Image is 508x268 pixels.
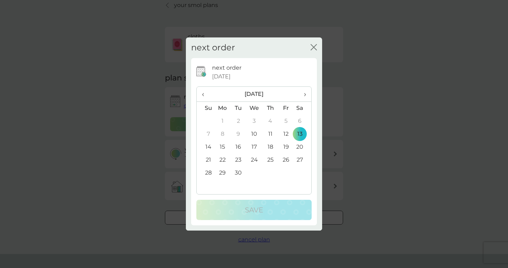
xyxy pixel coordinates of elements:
td: 3 [246,115,262,128]
td: 28 [197,167,215,179]
td: 13 [294,128,311,141]
span: [DATE] [212,72,231,81]
td: 27 [294,154,311,167]
th: We [246,101,262,115]
th: Su [197,101,215,115]
td: 30 [231,167,246,179]
td: 21 [197,154,215,167]
th: Mo [215,101,231,115]
th: Tu [231,101,246,115]
span: › [299,87,306,101]
td: 18 [262,141,278,154]
td: 17 [246,141,262,154]
td: 12 [278,128,294,141]
h2: next order [191,43,235,53]
td: 26 [278,154,294,167]
td: 1 [215,115,231,128]
td: 10 [246,128,262,141]
th: [DATE] [215,87,294,102]
th: Th [262,101,278,115]
p: Save [245,204,263,216]
td: 15 [215,141,231,154]
button: Save [196,200,312,220]
td: 8 [215,128,231,141]
td: 25 [262,154,278,167]
td: 6 [294,115,311,128]
td: 20 [294,141,311,154]
td: 11 [262,128,278,141]
td: 14 [197,141,215,154]
th: Fr [278,101,294,115]
td: 2 [231,115,246,128]
td: 24 [246,154,262,167]
td: 5 [278,115,294,128]
td: 4 [262,115,278,128]
td: 9 [231,128,246,141]
td: 16 [231,141,246,154]
p: next order [212,63,241,72]
td: 22 [215,154,231,167]
td: 29 [215,167,231,179]
button: close [311,44,317,51]
th: Sa [294,101,311,115]
td: 19 [278,141,294,154]
span: ‹ [202,87,209,101]
td: 7 [197,128,215,141]
td: 23 [231,154,246,167]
